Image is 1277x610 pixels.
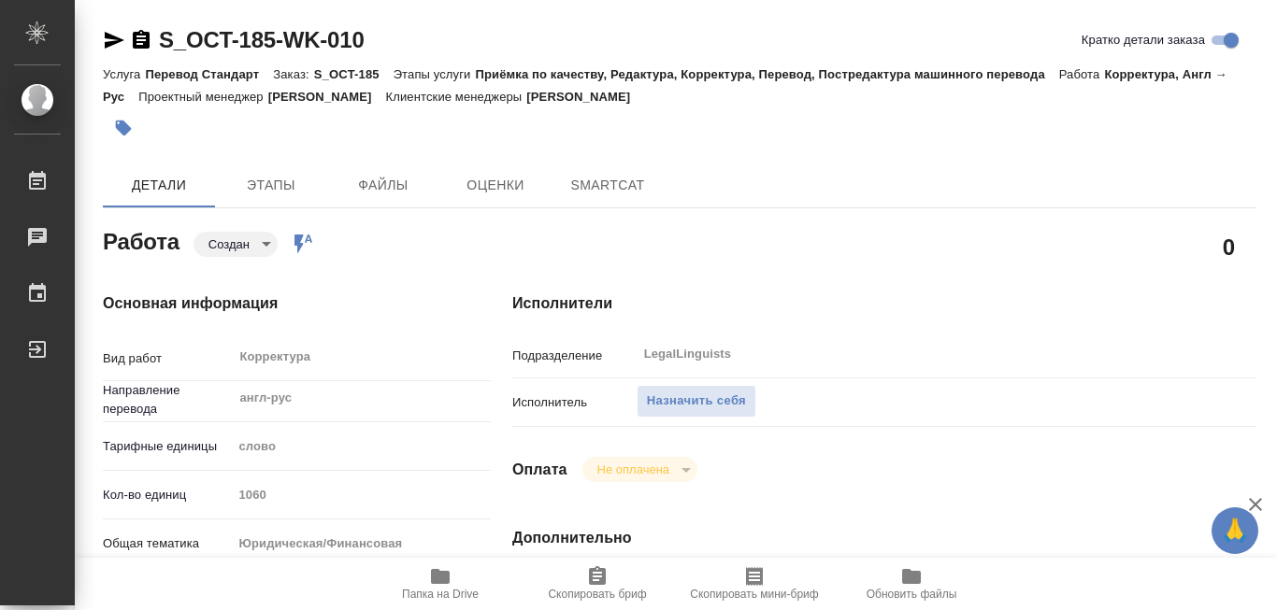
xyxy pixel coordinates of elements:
[690,588,818,601] span: Скопировать мини-бриф
[145,67,273,81] p: Перевод Стандарт
[402,588,479,601] span: Папка на Drive
[833,558,990,610] button: Обновить файлы
[194,232,278,257] div: Создан
[130,29,152,51] button: Скопировать ссылку
[103,107,144,149] button: Добавить тэг
[1219,511,1251,550] span: 🙏
[548,588,646,601] span: Скопировать бриф
[592,461,675,477] button: Не оплачена
[582,457,697,482] div: Создан
[676,558,833,610] button: Скопировать мини-бриф
[512,292,1256,315] h4: Исполнители
[338,174,428,197] span: Файлы
[526,90,644,104] p: [PERSON_NAME]
[103,349,232,368] p: Вид работ
[563,174,653,197] span: SmartCat
[867,588,957,601] span: Обновить файлы
[138,90,267,104] p: Проектный менеджер
[103,292,438,315] h4: Основная информация
[362,558,519,610] button: Папка на Drive
[1223,231,1235,262] h2: 0
[103,67,145,81] p: Услуга
[114,174,204,197] span: Детали
[475,67,1058,81] p: Приёмка по качеству, Редактура, Корректура, Перевод, Постредактура машинного перевода
[394,67,476,81] p: Этапы услуги
[232,431,491,462] div: слово
[451,174,540,197] span: Оценки
[103,534,232,553] p: Общая тематика
[1082,31,1205,50] span: Кратко детали заказа
[273,67,313,81] p: Заказ:
[103,437,232,456] p: Тарифные единицы
[386,90,527,104] p: Клиентские менеджеры
[1212,507,1258,554] button: 🙏
[314,67,394,81] p: S_OCT-185
[159,27,365,52] a: S_OCT-185-WK-010
[512,527,1256,549] h4: Дополнительно
[232,481,491,508] input: Пустое поле
[226,174,316,197] span: Этапы
[512,347,637,365] p: Подразделение
[203,236,255,252] button: Создан
[268,90,386,104] p: [PERSON_NAME]
[103,381,232,418] p: Направление перевода
[647,390,746,412] span: Назначить себя
[512,393,637,412] p: Исполнитель
[232,528,491,560] div: Юридическая/Финансовая
[103,29,125,51] button: Скопировать ссылку для ЯМессенджера
[103,486,232,504] p: Кол-во единиц
[103,223,179,257] h2: Работа
[512,459,567,481] h4: Оплата
[1059,67,1105,81] p: Работа
[637,385,756,418] button: Назначить себя
[519,558,676,610] button: Скопировать бриф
